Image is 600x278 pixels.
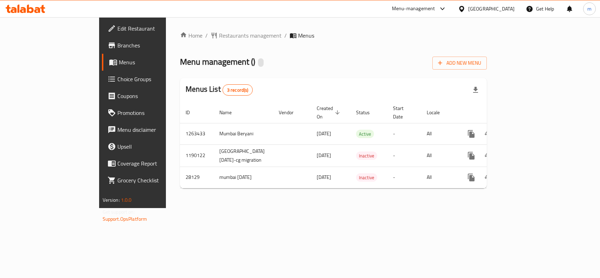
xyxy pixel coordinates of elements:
table: enhanced table [180,102,536,188]
span: Start Date [393,104,413,121]
span: Inactive [356,174,377,182]
a: Choice Groups [102,71,199,88]
th: Actions [457,102,536,123]
span: Menus [298,31,314,40]
span: Upsell [117,142,194,151]
li: / [284,31,287,40]
span: ID [186,108,199,117]
div: Menu-management [392,5,435,13]
button: Change Status [480,169,497,186]
span: 1.0.0 [121,195,132,205]
button: Change Status [480,125,497,142]
span: Add New Menu [438,59,481,67]
a: Promotions [102,104,199,121]
a: Restaurants management [211,31,282,40]
span: Restaurants management [219,31,282,40]
span: Version: [103,195,120,205]
a: Coupons [102,88,199,104]
span: [DATE] [317,129,331,138]
span: Menu disclaimer [117,125,194,134]
span: Created On [317,104,342,121]
button: more [463,125,480,142]
a: Edit Restaurant [102,20,199,37]
a: Menus [102,54,199,71]
span: Locale [427,108,449,117]
span: 3 record(s) [223,87,253,93]
td: - [387,167,421,188]
span: Vendor [279,108,303,117]
span: [DATE] [317,173,331,182]
span: Status [356,108,379,117]
span: Coupons [117,92,194,100]
button: more [463,147,480,164]
td: Mumbai Beryani [214,123,273,144]
td: - [387,123,421,144]
span: Get support on: [103,207,135,216]
span: m [587,5,592,13]
span: Grocery Checklist [117,176,194,185]
div: Inactive [356,173,377,182]
button: Add New Menu [432,57,487,70]
a: Grocery Checklist [102,172,199,189]
li: / [205,31,208,40]
span: Menu management ( ) [180,54,255,70]
a: Upsell [102,138,199,155]
div: Export file [467,82,484,98]
span: Coverage Report [117,159,194,168]
td: All [421,123,457,144]
span: Promotions [117,109,194,117]
a: Coverage Report [102,155,199,172]
div: Total records count [222,84,253,96]
span: Inactive [356,152,377,160]
td: All [421,167,457,188]
button: more [463,169,480,186]
span: Menus [119,58,194,66]
a: Menu disclaimer [102,121,199,138]
button: Change Status [480,147,497,164]
span: Edit Restaurant [117,24,194,33]
nav: breadcrumb [180,31,487,40]
td: - [387,144,421,167]
div: [GEOGRAPHIC_DATA] [468,5,515,13]
span: Choice Groups [117,75,194,83]
a: Support.OpsPlatform [103,214,147,224]
td: All [421,144,457,167]
span: Active [356,130,374,138]
span: Name [219,108,241,117]
a: Branches [102,37,199,54]
td: [GEOGRAPHIC_DATA] [DATE]-cg migration [214,144,273,167]
span: [DATE] [317,151,331,160]
span: Branches [117,41,194,50]
td: mumbai [DATE] [214,167,273,188]
h2: Menus List [186,84,253,96]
